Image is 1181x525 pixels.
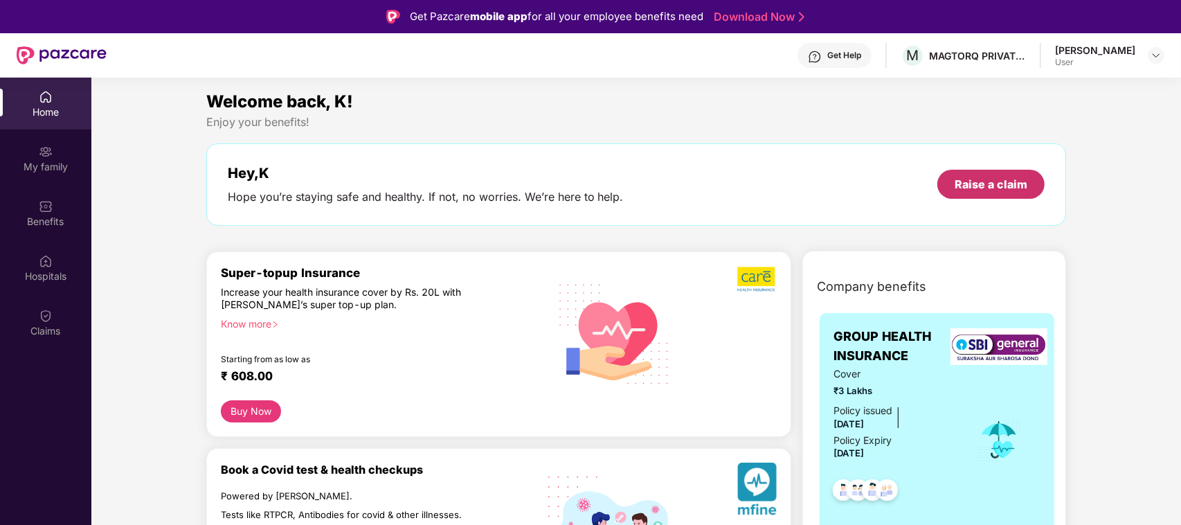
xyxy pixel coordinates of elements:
[907,47,919,64] span: M
[39,309,53,323] img: svg+xml;base64,PHN2ZyBpZD0iQ2xhaW0iIHhtbG5zPSJodHRwOi8vd3d3LnczLm9yZy8yMDAwL3N2ZyIgd2lkdGg9IjIwIi...
[548,266,680,400] img: svg+xml;base64,PHN2ZyB4bWxucz0iaHR0cDovL3d3dy53My5vcmcvMjAwMC9zdmciIHhtbG5zOnhsaW5rPSJodHRwOi8vd3...
[1151,50,1162,61] img: svg+xml;base64,PHN2ZyBpZD0iRHJvcGRvd24tMzJ4MzIiIHhtbG5zPSJodHRwOi8vd3d3LnczLm9yZy8yMDAwL3N2ZyIgd2...
[221,509,485,521] div: Tests like RTPCR, Antibodies for covid & other illnesses.
[206,115,1067,130] div: Enjoy your benefits!
[1055,57,1135,68] div: User
[833,403,892,418] div: Policy issued
[737,463,777,520] img: svg+xml;base64,PHN2ZyB4bWxucz0iaHR0cDovL3d3dy53My5vcmcvMjAwMC9zdmciIHhtbG5zOnhsaW5rPSJodHRwOi8vd3...
[833,327,958,366] span: GROUP HEALTH INSURANCE
[737,266,777,292] img: b5dec4f62d2307b9de63beb79f102df3.png
[808,50,822,64] img: svg+xml;base64,PHN2ZyBpZD0iSGVscC0zMngzMiIgeG1sbnM9Imh0dHA6Ly93d3cudzMub3JnLzIwMDAvc3ZnIiB3aWR0aD...
[833,384,958,398] span: ₹3 Lakhs
[950,328,1047,365] img: insurerLogo
[221,490,485,502] div: Powered by [PERSON_NAME].
[221,354,487,364] div: Starting from as low as
[221,286,485,312] div: Increase your health insurance cover by Rs. 20L with [PERSON_NAME]’s super top-up plan.
[39,145,53,159] img: svg+xml;base64,PHN2ZyB3aWR0aD0iMjAiIGhlaWdodD0iMjAiIHZpZXdCb3g9IjAgMCAyMCAyMCIgZmlsbD0ibm9uZSIgeG...
[833,418,864,429] span: [DATE]
[955,177,1027,192] div: Raise a claim
[714,10,800,24] a: Download Now
[206,91,353,112] span: Welcome back, K!
[221,318,537,328] div: Know more
[833,433,892,448] div: Policy Expiry
[386,10,400,24] img: Logo
[827,475,860,509] img: svg+xml;base64,PHN2ZyB4bWxucz0iaHR0cDovL3d3dy53My5vcmcvMjAwMC9zdmciIHdpZHRoPSI0OC45NDMiIGhlaWdodD...
[817,277,926,296] span: Company benefits
[410,8,703,25] div: Get Pazcare for all your employee benefits need
[221,369,532,386] div: ₹ 608.00
[39,90,53,104] img: svg+xml;base64,PHN2ZyBpZD0iSG9tZSIgeG1sbnM9Imh0dHA6Ly93d3cudzMub3JnLzIwMDAvc3ZnIiB3aWR0aD0iMjAiIG...
[929,49,1026,62] div: MAGTORQ PRIVATE LIMITED
[799,10,804,24] img: Stroke
[827,50,861,61] div: Get Help
[221,400,281,422] button: Buy Now
[228,165,624,181] div: Hey, K
[39,254,53,268] img: svg+xml;base64,PHN2ZyBpZD0iSG9zcGl0YWxzIiB4bWxucz0iaHR0cDovL3d3dy53My5vcmcvMjAwMC9zdmciIHdpZHRoPS...
[833,447,864,459] span: [DATE]
[856,475,890,509] img: svg+xml;base64,PHN2ZyB4bWxucz0iaHR0cDovL3d3dy53My5vcmcvMjAwMC9zdmciIHdpZHRoPSI0OC45NDMiIGhlaWdodD...
[977,417,1022,463] img: icon
[39,199,53,213] img: svg+xml;base64,PHN2ZyBpZD0iQmVuZWZpdHMiIHhtbG5zPSJodHRwOi8vd3d3LnczLm9yZy8yMDAwL3N2ZyIgd2lkdGg9Ij...
[17,46,107,64] img: New Pazcare Logo
[271,321,279,328] span: right
[841,475,875,509] img: svg+xml;base64,PHN2ZyB4bWxucz0iaHR0cDovL3d3dy53My5vcmcvMjAwMC9zdmciIHdpZHRoPSI0OC45MTUiIGhlaWdodD...
[833,366,958,382] span: Cover
[221,463,546,477] div: Book a Covid test & health checkups
[221,266,546,280] div: Super-topup Insurance
[870,475,904,509] img: svg+xml;base64,PHN2ZyB4bWxucz0iaHR0cDovL3d3dy53My5vcmcvMjAwMC9zdmciIHdpZHRoPSI0OC45NDMiIGhlaWdodD...
[470,10,528,23] strong: mobile app
[228,190,624,204] div: Hope you’re staying safe and healthy. If not, no worries. We’re here to help.
[1055,44,1135,57] div: [PERSON_NAME]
